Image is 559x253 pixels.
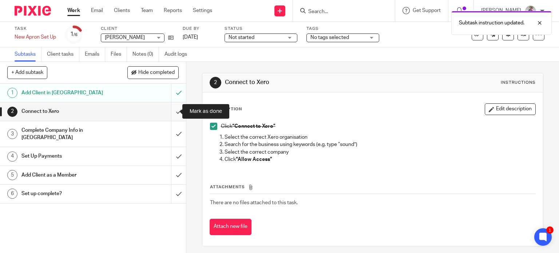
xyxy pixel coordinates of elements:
[114,7,130,14] a: Clients
[21,87,116,98] h1: Add Client in [GEOGRAPHIC_DATA]
[7,151,17,162] div: 4
[21,125,116,143] h1: Complete Company Info in [GEOGRAPHIC_DATA]
[501,80,536,86] div: Instructions
[21,106,116,117] h1: Connect to Xero
[15,47,41,62] a: Subtasks
[7,66,47,79] button: + Add subtask
[7,129,17,139] div: 3
[15,33,56,41] div: New Apron Set Up
[229,35,254,40] span: Not started
[15,6,51,16] img: Pixie
[101,26,174,32] label: Client
[525,5,536,17] img: DBTieDye.jpg
[225,26,297,32] label: Status
[21,170,116,181] h1: Add Client as a Member
[183,35,198,40] span: [DATE]
[7,170,17,180] div: 5
[232,124,275,129] strong: “Connect to Xero”
[210,106,242,112] p: Description
[127,66,179,79] button: Hide completed
[111,47,127,62] a: Files
[225,134,536,141] p: Select the correct Xero organisation
[210,185,245,189] span: Attachments
[459,19,524,27] p: Subtask instruction updated.
[21,188,116,199] h1: Set up complete?
[221,123,536,130] p: Click
[15,26,56,32] label: Task
[546,226,554,234] div: 1
[210,200,298,205] span: There are no files attached to this task.
[7,88,17,98] div: 1
[85,47,105,62] a: Emails
[70,30,78,39] div: 1
[21,151,116,162] h1: Set Up Payments
[183,26,215,32] label: Due by
[225,156,536,163] p: Click
[138,70,175,76] span: Hide completed
[164,47,193,62] a: Audit logs
[132,47,159,62] a: Notes (0)
[67,7,80,14] a: Work
[7,107,17,117] div: 2
[225,149,536,156] p: Select the correct company
[91,7,103,14] a: Email
[47,47,79,62] a: Client tasks
[210,219,251,235] button: Attach new file
[225,79,388,86] h1: Connect to Xero
[225,141,536,148] p: Search for the business using keywords (e.g. type “sound”)
[7,189,17,199] div: 6
[164,7,182,14] a: Reports
[210,77,221,88] div: 2
[236,157,272,162] strong: “Allow Access”
[74,33,78,37] small: /6
[141,7,153,14] a: Team
[310,35,349,40] span: No tags selected
[105,35,145,40] span: [PERSON_NAME]
[193,7,212,14] a: Settings
[485,103,536,115] button: Edit description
